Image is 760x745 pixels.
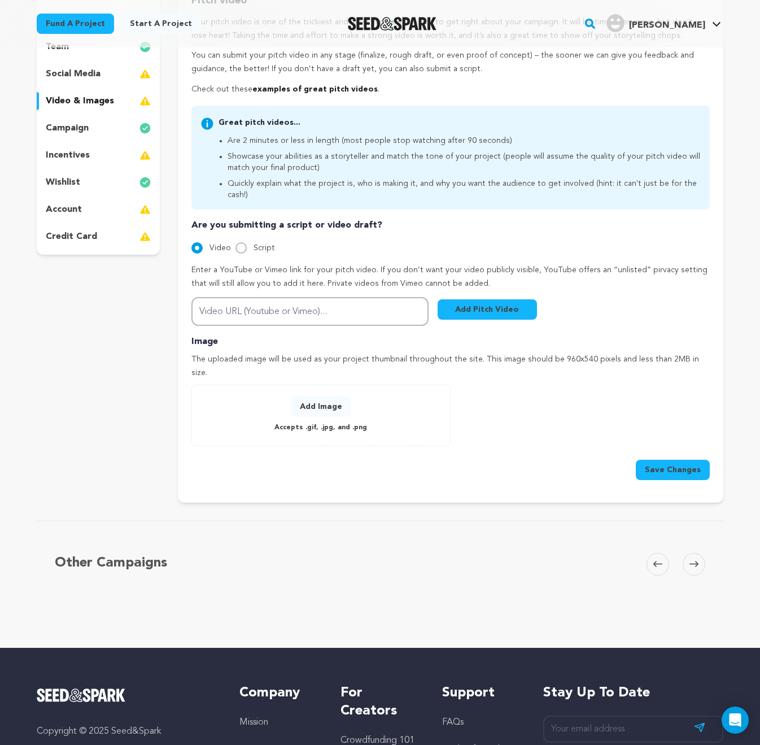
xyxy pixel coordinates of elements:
[606,14,624,32] img: user.png
[239,718,268,727] a: Mission
[442,718,464,727] a: FAQs
[239,684,318,702] h5: Company
[46,149,90,162] p: incentives
[139,203,151,216] img: warning-full.svg
[46,203,82,216] p: account
[348,17,436,31] img: Seed&Spark Logo Dark Mode
[46,121,89,135] p: campaign
[37,173,160,191] button: wishlist
[191,49,710,76] p: You can submit your pitch video in any stage (finalize, rough draft, or even proof of concept) – ...
[37,14,114,34] a: Fund a project
[191,335,710,348] p: Image
[139,230,151,243] img: warning-full.svg
[228,135,701,146] li: Are 2 minutes or less in length (most people stop watching after 90 seconds)
[37,65,160,83] button: social media
[191,83,710,97] p: Check out these .
[340,736,414,745] a: Crowdfunding 101
[291,397,351,417] button: Add Image
[139,176,151,189] img: check-circle-full.svg
[252,85,378,93] a: examples of great pitch videos
[228,151,701,173] li: Showcase your abilities as a storyteller and match the tone of your project (people will assume t...
[37,119,160,137] button: campaign
[543,684,723,702] h5: Stay up to date
[219,117,701,128] p: Great pitch videos...
[254,244,275,252] span: Script
[629,21,705,30] span: [PERSON_NAME]
[55,553,167,573] h5: Other Campaigns
[139,67,151,81] img: warning-full.svg
[37,92,160,110] button: video & images
[121,14,201,34] a: Start a project
[139,149,151,162] img: warning-full.svg
[191,219,710,232] p: Are you submitting a script or video draft?
[191,353,710,380] p: The uploaded image will be used as your project thumbnail throughout the site. This image should ...
[636,460,710,480] button: Save Changes
[438,299,537,320] button: Add Pitch Video
[46,176,80,189] p: wishlist
[37,146,160,164] button: incentives
[191,264,710,291] p: Enter a YouTube or Vimeo link for your pitch video. If you don’t want your video publicly visible...
[606,14,705,32] div: Willis C.'s Profile
[209,244,231,252] span: Video
[37,201,160,219] button: account
[37,725,217,738] p: Copyright © 2025 Seed&Spark
[348,17,436,31] a: Seed&Spark Homepage
[46,94,114,108] p: video & images
[37,689,125,702] img: Seed&Spark Logo
[46,67,101,81] p: social media
[46,230,97,243] p: credit card
[139,94,151,108] img: warning-full.svg
[274,421,367,434] p: Accepts .gif, .jpg, and .png
[228,178,701,201] li: Quickly explain what the project is, who is making it, and why you want the audience to get invol...
[340,684,419,720] h5: For Creators
[722,707,749,734] div: Open Intercom Messenger
[604,12,723,32] a: Willis C.'s Profile
[37,228,160,246] button: credit card
[604,12,723,36] span: Willis C.'s Profile
[543,716,723,743] input: Your email address
[37,689,217,702] a: Seed&Spark Homepage
[191,297,429,326] input: Video URL (Youtube or Vimeo)...
[139,121,151,135] img: check-circle-full.svg
[442,684,521,702] h5: Support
